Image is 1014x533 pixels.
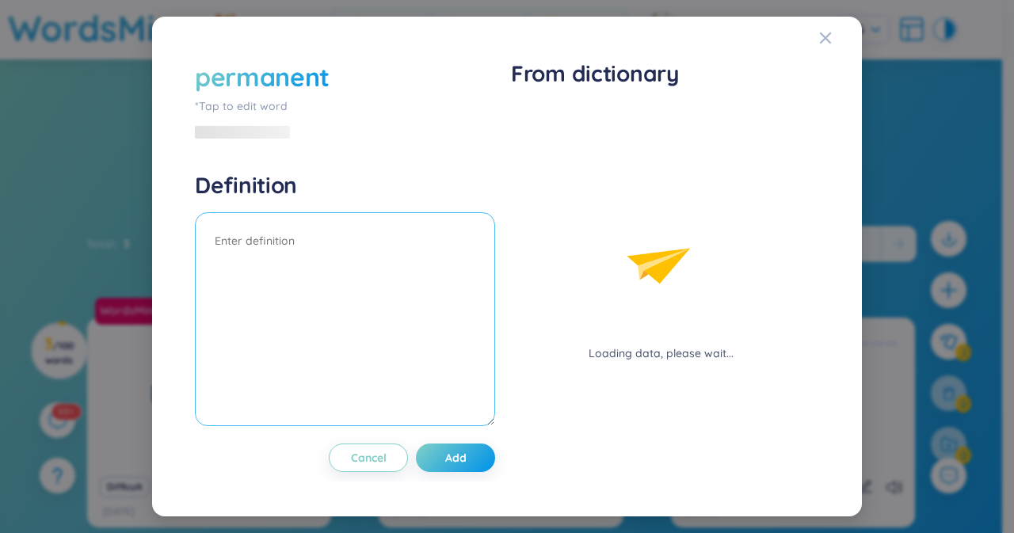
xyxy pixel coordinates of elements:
[195,59,330,94] div: permanent
[195,97,495,115] div: *Tap to edit word
[819,17,862,59] button: Close
[195,171,495,200] h4: Definition
[351,450,387,466] span: Cancel
[511,59,811,88] h1: From dictionary
[445,450,467,466] span: Add
[589,345,734,362] div: Loading data, please wait...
